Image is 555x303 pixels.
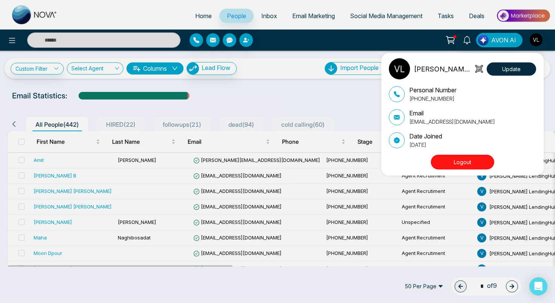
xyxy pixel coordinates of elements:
[487,62,536,76] button: Update
[409,132,442,141] p: Date Joined
[409,118,495,126] p: [EMAIL_ADDRESS][DOMAIN_NAME]
[409,109,495,118] p: Email
[409,95,456,103] p: [PHONE_NUMBER]
[529,277,547,295] div: Open Intercom Messenger
[414,64,473,74] p: [PERSON_NAME] LendingHub
[431,155,494,169] button: Logout
[409,85,456,95] p: Personal Number
[409,141,442,149] p: [DATE]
